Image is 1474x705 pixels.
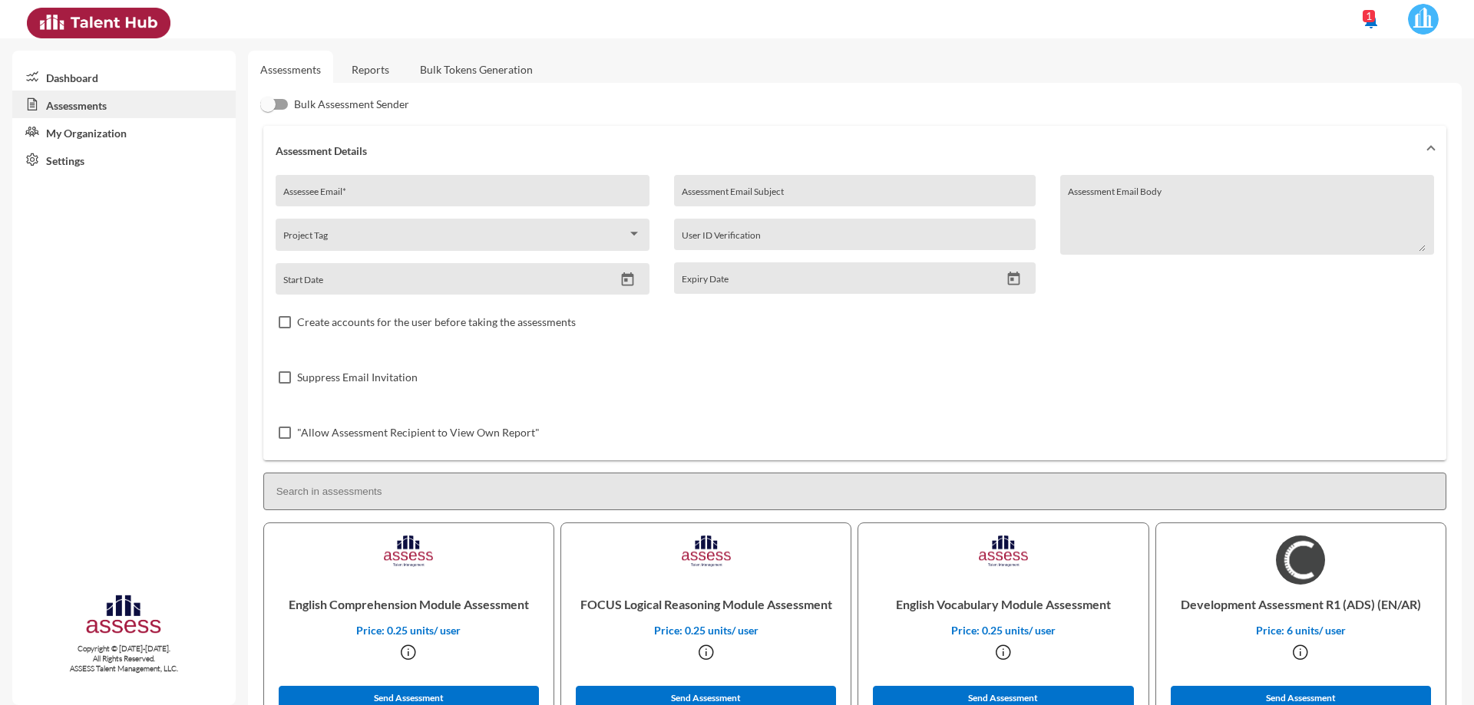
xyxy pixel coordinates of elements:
p: Copyright © [DATE]-[DATE]. All Rights Reserved. ASSESS Talent Management, LLC. [12,644,236,674]
button: Open calendar [614,272,641,288]
span: Create accounts for the user before taking the assessments [297,313,576,331]
a: Assessments [260,63,321,76]
p: Development Assessment R1 (ADS) (EN/AR) [1168,585,1433,624]
input: Search in assessments [263,473,1446,510]
mat-panel-title: Assessment Details [276,144,1416,157]
p: English Comprehension Module Assessment [276,585,541,624]
mat-icon: notifications [1362,12,1380,30]
button: Open calendar [1000,271,1027,287]
p: English Vocabulary Module Assessment [871,585,1135,624]
a: Bulk Tokens Generation [408,51,545,88]
mat-expansion-panel-header: Assessment Details [263,126,1446,175]
span: "Allow Assessment Recipient to View Own Report" [297,423,540,442]
a: Reports [339,51,402,88]
span: Suppress Email Invitation [297,368,418,387]
a: My Organization [12,118,236,146]
a: Dashboard [12,63,236,91]
a: Assessments [12,91,236,118]
p: Price: 0.25 units/ user [573,624,838,637]
span: Bulk Assessment Sender [294,95,409,114]
img: assesscompany-logo.png [84,592,163,641]
p: Price: 0.25 units/ user [871,624,1135,637]
p: Price: 6 units/ user [1168,624,1433,637]
div: Assessment Details [263,175,1446,460]
p: Price: 0.25 units/ user [276,624,541,637]
a: Settings [12,146,236,173]
div: 1 [1363,10,1375,22]
p: FOCUS Logical Reasoning Module Assessment [573,585,838,624]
